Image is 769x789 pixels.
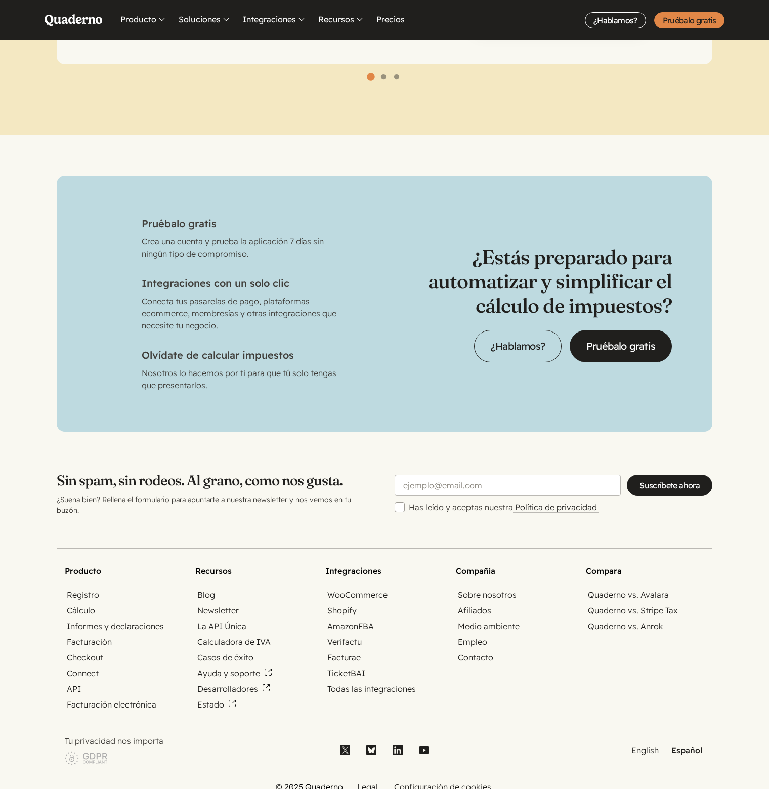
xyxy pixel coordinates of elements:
h2: ¿Estás preparado para automatizar y simplificar el cálculo de impuestos? [384,245,672,318]
a: API [65,683,83,695]
a: Registro [65,589,101,601]
h2: Integraciones [325,565,444,577]
h3: Olvídate de calcular impuestos [142,348,337,363]
a: Facturación [65,636,114,648]
p: Conecta tus pasarelas de pago, plataformas ecommerce, membresías y otras integraciones que necesi... [142,295,337,331]
a: Verifactu [325,636,364,648]
a: TicketBAI [325,668,367,679]
a: Checkout [65,652,105,663]
a: Facturae [325,652,363,663]
a: Desarrolladores [195,683,272,695]
h2: Compañía [456,565,574,577]
a: AmazonFBA [325,620,376,632]
a: Calculadora de IVA [195,636,273,648]
a: Medio ambiente [456,620,522,632]
a: Cálculo [65,605,97,616]
a: Pruébalo gratis [570,330,672,362]
a: Contacto [456,652,495,663]
a: Connect [65,668,101,679]
h2: Compara [586,565,704,577]
a: Quaderno vs. Anrok [586,620,665,632]
a: ¿Hablamos? [474,330,562,362]
a: Blog [195,589,217,601]
h3: Integraciones con un solo clic [142,276,337,291]
p: ¿Suena bien? Rellena el formulario para apuntarte a nuestra newsletter y nos vemos en tu buzón. [57,494,374,516]
input: Suscríbete ahora [627,475,712,496]
a: English [629,744,661,756]
a: Sobre nosotros [456,589,519,601]
input: ejemplo@email.com [395,475,621,496]
a: Todas las integraciones [325,683,418,695]
a: Política de privacidad [513,502,599,513]
a: Empleo [456,636,489,648]
p: Nosotros lo hacemos por ti para que tú solo tengas que presentarlos. [142,367,337,391]
abbr: Fulfillment by Amazon [358,621,374,631]
h2: Sin spam, sin rodeos. Al grano, como nos gusta. [57,472,374,488]
ul: Selector de idioma [446,744,704,756]
a: Facturación electrónica [65,699,158,711]
p: Crea una cuenta y prueba la aplicación 7 días sin ningún tipo de compromiso. [142,235,337,260]
h3: Pruébalo gratis [142,216,337,231]
a: Informes y declaraciones [65,620,166,632]
a: Estado [195,699,238,711]
a: Quaderno vs. Stripe Tax [586,605,680,616]
a: Shopify [325,605,359,616]
label: Has leído y aceptas nuestra [409,501,712,513]
a: Ayuda y soporte [195,668,274,679]
a: ¿Hablamos? [585,12,646,28]
a: Casos de éxito [195,652,255,663]
a: Afiliados [456,605,493,616]
a: La API Única [195,620,248,632]
h2: Producto [65,565,183,577]
a: WooCommerce [325,589,390,601]
a: Quaderno vs. Avalara [586,589,671,601]
h2: Recursos [195,565,314,577]
p: Tu privacidad nos importa [65,735,323,747]
a: Newsletter [195,605,241,616]
a: Pruébalo gratis [654,12,724,28]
